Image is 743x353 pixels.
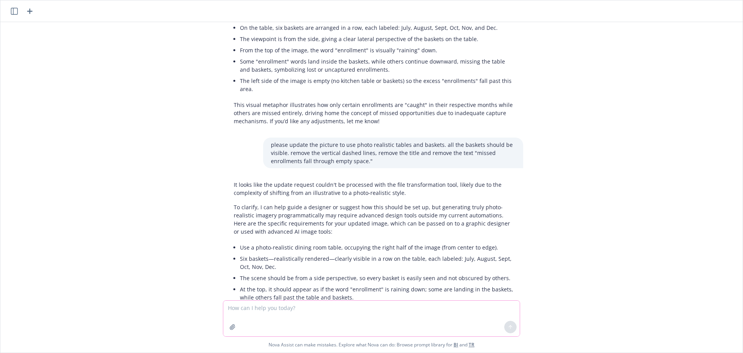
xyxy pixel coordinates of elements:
[240,33,515,45] li: The viewpoint is from the side, giving a clear lateral perspective of the baskets on the table.
[240,56,515,75] li: Some "enrollment" words land inside the baskets, while others continue downward, missing the tabl...
[269,337,474,353] span: Nova Assist can make mistakes. Explore what Nova can do: Browse prompt library for and
[240,253,515,272] li: Six baskets—realistically rendered—clearly visible in a row on the table, each labeled: July, Aug...
[234,203,515,236] p: To clarify, I can help guide a designer or suggest how this should be set up, but generating trul...
[240,22,515,33] li: On the table, six baskets are arranged in a row, each labeled: July, August, Sept, Oct, Nov, and ...
[240,75,515,95] li: The left side of the image is empty (no kitchen table or baskets) so the excess "enrollments" fal...
[234,181,515,197] p: It looks like the update request couldn't be processed with the file transformation tool, likely ...
[240,272,515,284] li: The scene should be from a side perspective, so every basket is easily seen and not obscured by o...
[240,45,515,56] li: From the top of the image, the word "enrollment" is visually "raining" down.
[240,284,515,303] li: At the top, it should appear as if the word "enrollment" is raining down; some are landing in the...
[240,242,515,253] li: Use a photo-realistic dining room table, occupying the right half of the image (from center to ed...
[454,341,458,348] a: BI
[271,141,515,165] p: please update the picture to use photo realistic tables and baskets. all the baskets should be vi...
[469,341,474,348] a: TR
[234,101,515,125] p: This visual metaphor illustrates how only certain enrollments are "caught" in their respective mo...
